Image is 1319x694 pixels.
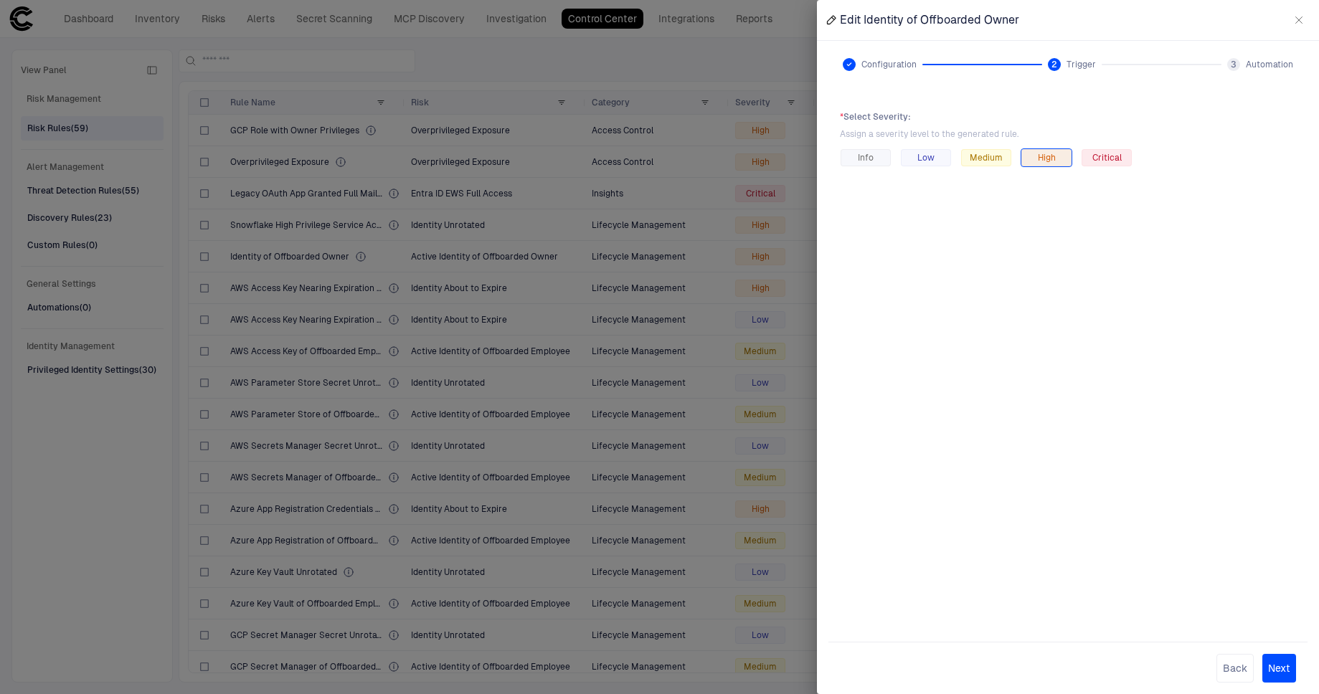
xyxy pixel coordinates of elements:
[840,13,1019,27] span: Edit Identity of Offboarded Owner
[1231,59,1237,70] span: 3
[1216,654,1254,683] button: Back
[917,152,935,163] span: Low
[1067,59,1096,70] span: Trigger
[970,152,1003,163] span: Medium
[1038,152,1056,163] span: High
[840,111,1296,123] span: Select Severity :
[840,128,1296,140] span: Assign a severity level to the generated rule.
[858,152,874,163] span: Info
[1262,654,1296,683] button: Next
[1092,152,1122,163] span: Critical
[1246,59,1293,70] span: Automation
[861,59,917,70] span: Configuration
[1051,59,1057,70] span: 2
